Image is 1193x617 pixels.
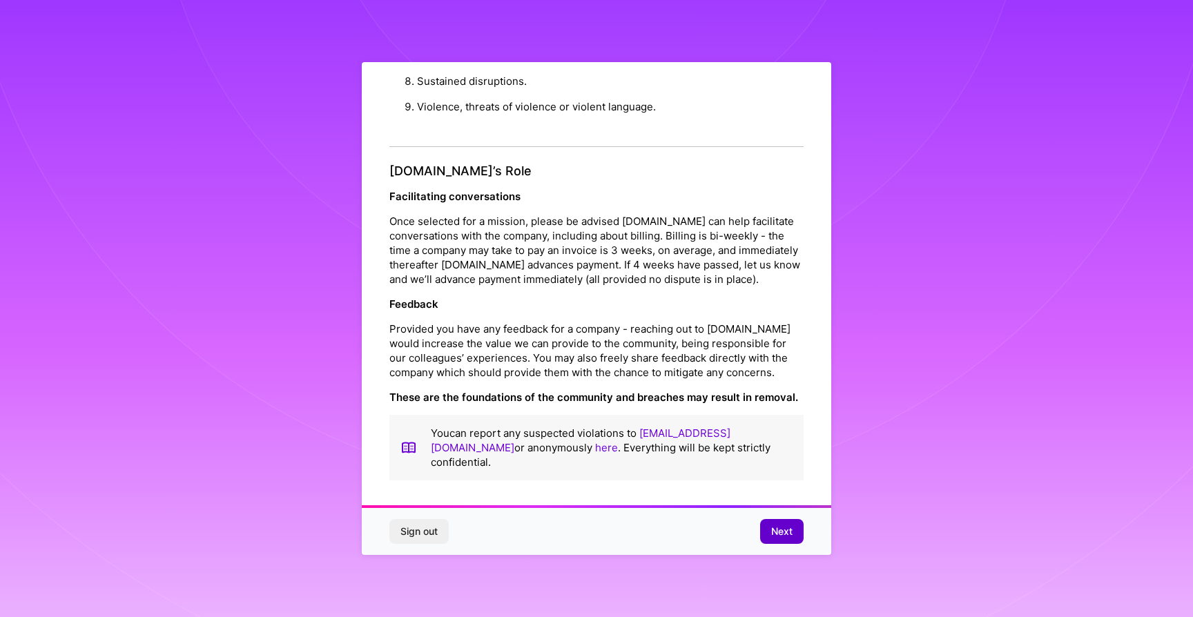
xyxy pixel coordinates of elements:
li: Violence, threats of violence or violent language. [417,94,804,119]
span: Next [771,525,793,538]
strong: Facilitating conversations [389,190,521,203]
a: [EMAIL_ADDRESS][DOMAIN_NAME] [431,427,730,454]
p: You can report any suspected violations to or anonymously . Everything will be kept strictly conf... [431,426,793,469]
strong: These are the foundations of the community and breaches may result in removal. [389,391,798,404]
li: Sustained disruptions. [417,68,804,94]
p: Provided you have any feedback for a company - reaching out to [DOMAIN_NAME] would increase the v... [389,322,804,380]
img: book icon [400,426,417,469]
button: Next [760,519,804,544]
span: Sign out [400,525,438,538]
p: Once selected for a mission, please be advised [DOMAIN_NAME] can help facilitate conversations wi... [389,214,804,286]
button: Sign out [389,519,449,544]
h4: [DOMAIN_NAME]’s Role [389,164,804,179]
strong: Feedback [389,297,438,311]
a: here [595,441,618,454]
